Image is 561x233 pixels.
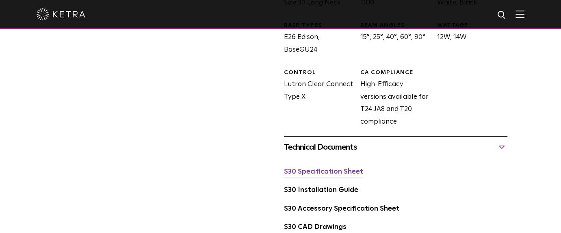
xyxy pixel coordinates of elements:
[284,141,508,154] div: Technical Documents
[284,205,399,212] a: S30 Accessory Specification Sheet
[431,22,508,57] div: 12W, 14W
[284,69,355,77] div: CONTROL
[278,69,355,128] div: Lutron Clear Connect Type X
[360,69,431,77] div: CA COMPLIANCE
[37,8,85,20] img: ketra-logo-2019-white
[284,187,358,194] a: S30 Installation Guide
[497,10,507,20] img: search icon
[284,168,363,175] a: S30 Specification Sheet
[278,22,355,57] div: E26 Edison, BaseGU24
[354,69,431,128] div: High-Efficacy versions available for T24 JA8 and T20 compliance
[354,22,431,57] div: 15°, 25°, 40°, 60°, 90°
[516,10,524,18] img: Hamburger%20Nav.svg
[284,224,347,231] a: S30 CAD Drawings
